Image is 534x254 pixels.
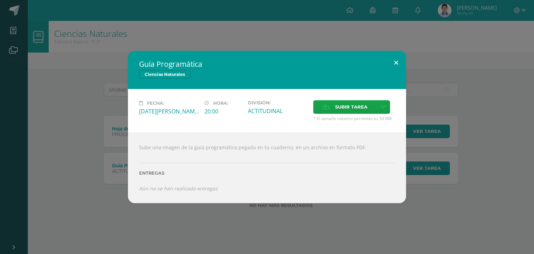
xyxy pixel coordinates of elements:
[139,59,395,69] h2: Guía Programática
[213,101,228,106] span: Hora:
[147,101,164,106] span: Fecha:
[386,51,406,74] button: Close (Esc)
[139,185,218,192] i: Aún no se han realizado entregas
[139,70,191,79] span: Ciencias Naturales
[204,108,242,115] div: 20:00
[335,101,367,113] span: Subir tarea
[128,133,406,203] div: Sube una imagen de la guía programática pegada en tu cuaderno, en un archivo en formato PDF.
[248,100,308,105] label: División:
[248,107,308,115] div: ACTITUDINAL
[313,116,395,121] span: * El tamaño máximo permitido es 50 MB
[139,108,199,115] div: [DATE][PERSON_NAME]
[139,170,395,176] label: Entregas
